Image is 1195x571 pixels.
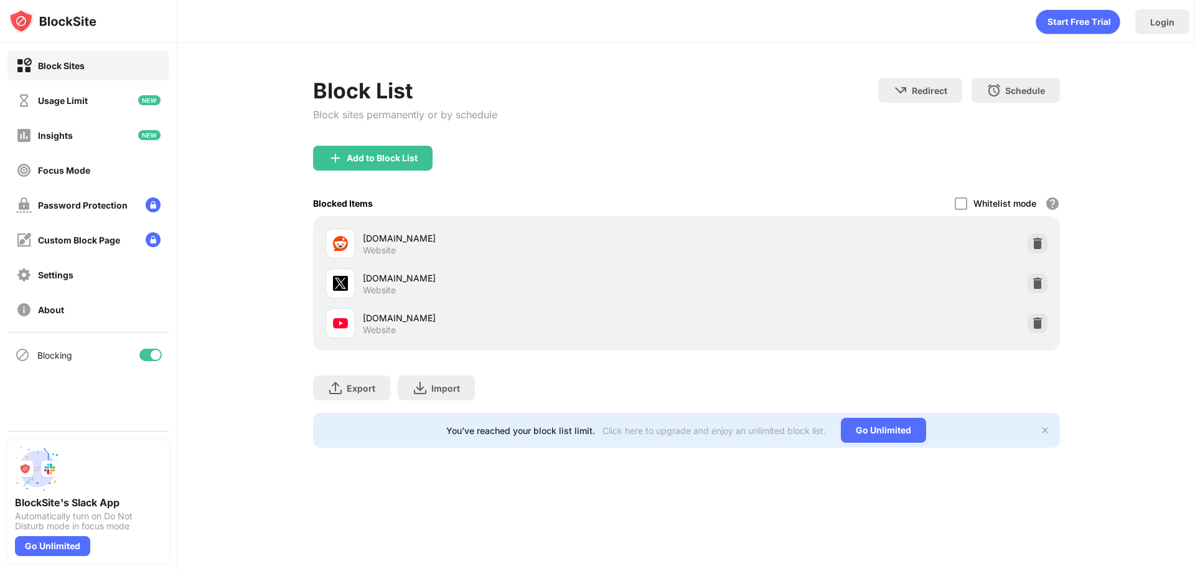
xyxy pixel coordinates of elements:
[333,236,348,251] img: favicons
[363,285,396,296] div: Website
[446,425,595,436] div: You’ve reached your block list limit.
[363,245,396,256] div: Website
[9,9,96,34] img: logo-blocksite.svg
[16,163,32,178] img: focus-off.svg
[333,276,348,291] img: favicons
[1005,85,1045,96] div: Schedule
[38,60,85,71] div: Block Sites
[15,496,162,509] div: BlockSite's Slack App
[1150,17,1174,27] div: Login
[38,235,120,245] div: Custom Block Page
[841,418,926,443] div: Go Unlimited
[347,153,418,163] div: Add to Block List
[333,316,348,331] img: favicons
[313,198,373,209] div: Blocked Items
[37,350,72,361] div: Blocking
[15,347,30,362] img: blocking-icon.svg
[431,383,460,394] div: Import
[1040,425,1050,435] img: x-button.svg
[363,232,687,245] div: [DOMAIN_NAME]
[15,536,90,556] div: Go Unlimited
[16,197,32,213] img: password-protection-off.svg
[912,85,947,96] div: Redirect
[38,304,64,315] div: About
[16,128,32,143] img: insights-off.svg
[38,165,90,176] div: Focus Mode
[363,271,687,285] div: [DOMAIN_NAME]
[1036,9,1120,34] div: animation
[38,95,88,106] div: Usage Limit
[602,425,826,436] div: Click here to upgrade and enjoy an unlimited block list.
[16,267,32,283] img: settings-off.svg
[313,108,497,121] div: Block sites permanently or by schedule
[16,232,32,248] img: customize-block-page-off.svg
[363,311,687,324] div: [DOMAIN_NAME]
[347,383,375,394] div: Export
[15,446,60,491] img: push-slack.svg
[16,302,32,318] img: about-off.svg
[973,198,1036,209] div: Whitelist mode
[363,324,396,336] div: Website
[15,511,162,531] div: Automatically turn on Do Not Disturb mode in focus mode
[38,200,128,210] div: Password Protection
[138,130,161,140] img: new-icon.svg
[146,232,161,247] img: lock-menu.svg
[313,78,497,103] div: Block List
[138,95,161,105] img: new-icon.svg
[38,130,73,141] div: Insights
[146,197,161,212] img: lock-menu.svg
[16,93,32,108] img: time-usage-off.svg
[38,270,73,280] div: Settings
[16,58,32,73] img: block-on.svg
